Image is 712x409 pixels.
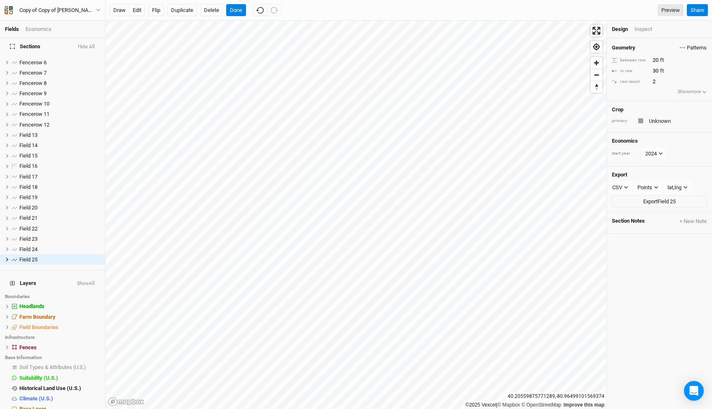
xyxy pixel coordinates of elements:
[77,281,95,287] button: ShowAll
[664,181,691,194] button: lat,lng
[684,381,704,401] div: Open Intercom Messenger
[687,4,708,16] button: Share
[19,303,100,310] div: Headlands
[590,57,602,69] button: Zoom in
[19,111,49,117] span: Fencerow 11
[19,236,37,242] span: Field 23
[19,226,100,232] div: Field 22
[612,138,707,144] h4: Economics
[590,25,602,37] button: Enter fullscreen
[679,218,707,225] button: + New Note
[612,79,648,85] div: row count
[19,59,100,66] div: Fencerow 6
[590,41,602,53] button: Find my location
[19,184,37,190] span: Field 18
[19,303,44,309] span: Headlands
[612,172,707,178] h4: Export
[609,181,632,194] button: CSV
[19,122,49,128] span: Fencerow 12
[19,204,100,211] div: Field 20
[19,70,47,76] span: Fencerow 7
[19,344,100,351] div: Fences
[590,69,602,81] button: Zoom out
[167,4,197,16] button: Duplicate
[19,194,100,201] div: Field 19
[5,26,19,32] a: Fields
[521,402,561,408] a: OpenStreetMap
[612,218,645,225] span: Section Notes
[19,153,37,159] span: Field 15
[19,132,100,139] div: Field 13
[19,174,100,180] div: Field 17
[612,57,648,63] div: between row
[19,385,81,391] span: Historical Land Use (U.S.)
[19,215,100,221] div: Field 21
[77,44,95,50] button: Hide All
[19,101,49,107] span: Fencerow 10
[19,142,37,148] span: Field 14
[19,246,37,252] span: Field 24
[19,324,100,331] div: Field Boundaries
[637,183,652,192] div: Points
[4,6,101,15] button: Copy of Copy of [PERSON_NAME]
[19,80,47,86] span: Fencerow 8
[466,402,496,408] a: ©2025 Vexcel
[680,44,707,52] span: Patterns
[19,256,37,263] span: Field 25
[564,402,604,408] a: Improve this map
[19,364,86,370] span: Soil Types & Attributes (U.S.)
[19,174,37,180] span: Field 17
[634,181,662,194] button: Points
[10,43,40,50] span: Sections
[19,375,100,381] div: Suitability (U.S.)
[642,148,667,160] button: 2024
[19,70,100,76] div: Fencerow 7
[19,204,37,211] span: Field 20
[19,314,100,320] div: Farm Boundary
[19,215,37,221] span: Field 21
[19,385,100,392] div: Historical Land Use (U.S.)
[497,402,520,408] a: Mapbox
[19,59,47,66] span: Fencerow 6
[19,344,37,350] span: Fences
[612,150,641,157] div: start year
[506,392,607,401] div: 40.20559875771289 , -80.96499101569374
[19,395,100,402] div: Climate (U.S.)
[590,81,602,93] button: Reset bearing to north
[635,26,664,33] div: Inspect
[26,26,52,33] div: Economics
[679,43,707,52] button: Patterns
[19,6,96,14] div: Copy of Copy of Coffelt
[658,4,684,16] a: Preview
[19,163,100,169] div: Field 16
[19,395,53,402] span: Climate (U.S.)
[19,90,47,96] span: Fencerow 9
[19,6,96,14] div: Copy of Copy of [PERSON_NAME]
[677,88,707,96] button: Showmore
[466,401,604,409] div: |
[612,118,632,124] div: primary
[105,21,607,409] canvas: Map
[19,314,56,320] span: Farm Boundary
[612,26,628,33] div: Design
[612,183,622,192] div: CSV
[148,4,164,16] button: Flip
[108,397,144,407] a: Mapbox logo
[19,236,100,242] div: Field 23
[612,195,707,208] button: ExportField 25
[646,116,707,126] input: Select Crop
[19,375,58,381] span: Suitability (U.S.)
[19,122,100,128] div: Fencerow 12
[19,132,37,138] span: Field 13
[129,4,145,16] button: edit
[19,324,59,330] span: Field Boundaries
[19,163,37,169] span: Field 16
[200,4,223,16] button: Delete
[19,111,100,118] div: Fencerow 11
